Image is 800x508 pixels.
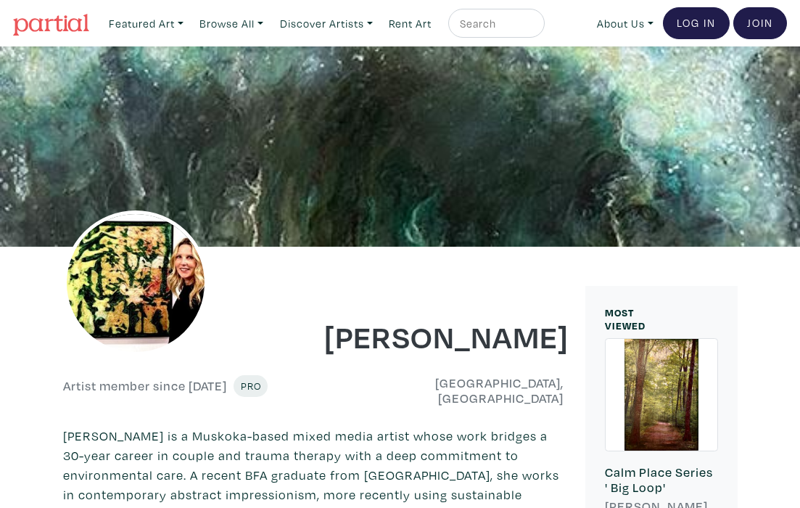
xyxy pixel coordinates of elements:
[273,9,379,38] a: Discover Artists
[605,306,646,332] small: MOST VIEWED
[382,9,438,38] a: Rent Art
[240,379,261,393] span: Pro
[663,7,730,39] a: Log In
[458,15,531,33] input: Search
[733,7,787,39] a: Join
[324,316,564,356] h1: [PERSON_NAME]
[63,378,227,394] h6: Artist member since [DATE]
[102,9,190,38] a: Featured Art
[193,9,270,38] a: Browse All
[63,210,208,356] img: phpThumb.php
[590,9,660,38] a: About Us
[605,464,718,496] h6: Calm Place Series ' Big Loop'
[324,375,564,406] h6: [GEOGRAPHIC_DATA], [GEOGRAPHIC_DATA]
